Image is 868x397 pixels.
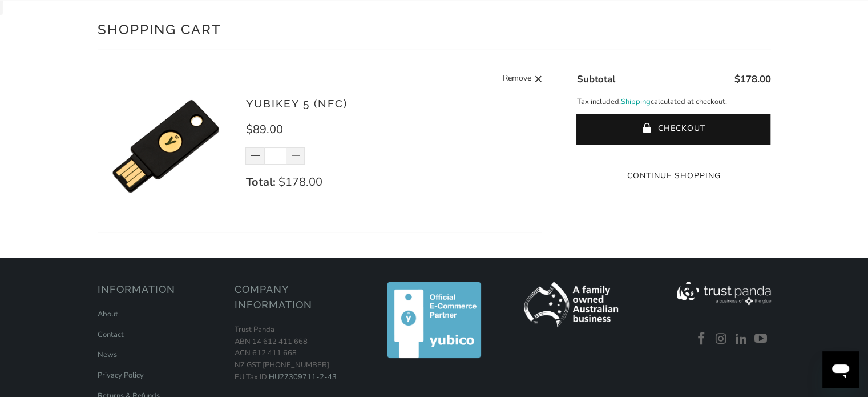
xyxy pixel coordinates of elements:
span: Subtotal [576,73,615,86]
span: $178.00 [734,73,770,86]
a: News [98,350,117,360]
a: YubiKey 5 (NFC) [245,97,347,110]
img: YubiKey 5 (NFC) [98,78,235,215]
span: $178.00 [278,174,322,190]
a: Privacy Policy [98,370,144,380]
a: Continue Shopping [576,170,770,182]
a: Trust Panda Australia on LinkedIn [733,332,750,347]
a: Trust Panda Australia on YouTube [753,332,770,347]
a: Trust Panda Australia on Instagram [713,332,730,347]
a: HU27309711-2-43 [269,372,337,382]
a: About [98,309,118,319]
a: Trust Panda Australia on Facebook [693,332,710,347]
button: Checkout [576,114,770,145]
h1: Shopping Cart [98,17,771,40]
p: Tax included. calculated at checkout. [576,96,770,108]
iframe: 启动消息传送窗口的按钮 [822,351,859,388]
span: Remove [503,72,531,86]
a: Contact [98,330,124,340]
span: $89.00 [245,122,282,137]
a: Shipping [620,96,650,108]
a: Remove [503,72,543,86]
strong: Total: [245,174,275,190]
